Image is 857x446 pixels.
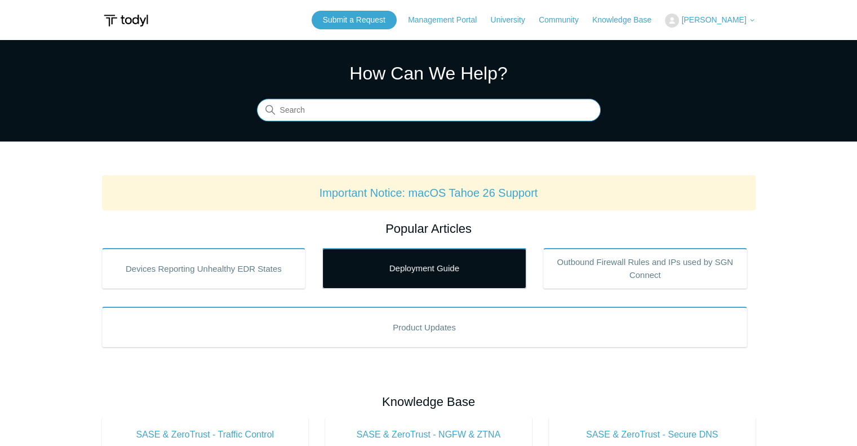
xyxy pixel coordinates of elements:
img: Todyl Support Center Help Center home page [102,10,150,31]
span: SASE & ZeroTrust - NGFW & ZTNA [342,428,515,441]
span: [PERSON_NAME] [681,15,746,24]
a: Outbound Firewall Rules and IPs used by SGN Connect [543,248,747,289]
button: [PERSON_NAME] [665,14,755,28]
a: Management Portal [408,14,488,26]
h1: How Can We Help? [257,60,601,87]
span: SASE & ZeroTrust - Secure DNS [566,428,739,441]
a: Devices Reporting Unhealthy EDR States [102,248,306,289]
a: Knowledge Base [592,14,663,26]
h2: Knowledge Base [102,392,756,411]
h2: Popular Articles [102,219,756,238]
a: Deployment Guide [322,248,526,289]
a: University [490,14,536,26]
a: Community [539,14,590,26]
a: Important Notice: macOS Tahoe 26 Support [319,187,538,199]
input: Search [257,99,601,122]
span: SASE & ZeroTrust - Traffic Control [119,428,292,441]
a: Product Updates [102,307,747,347]
a: Submit a Request [312,11,397,29]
